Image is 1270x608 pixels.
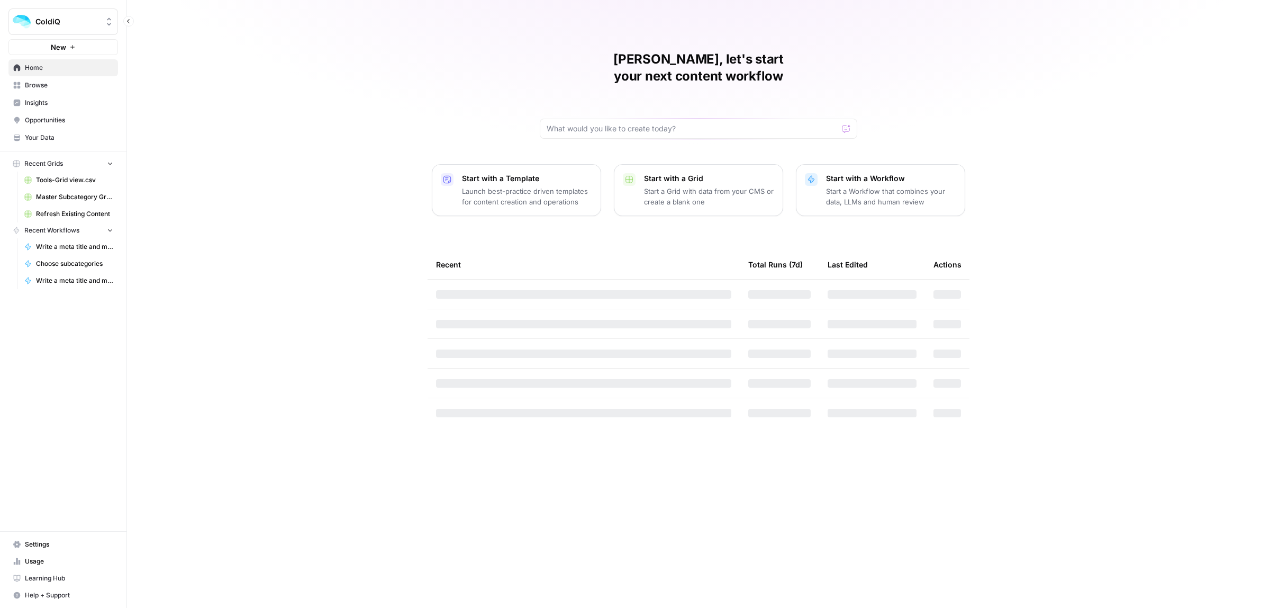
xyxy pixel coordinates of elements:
a: Refresh Existing Content [20,205,118,222]
a: Browse [8,77,118,94]
button: Start with a GridStart a Grid with data from your CMS or create a blank one [614,164,783,216]
div: Last Edited [828,250,868,279]
span: Help + Support [25,591,113,600]
span: Choose subcategories [36,259,113,269]
a: Master Subcategory Grid View (1).csv [20,189,118,205]
button: Recent Grids [8,156,118,172]
span: Write a meta title and meta description for product pages [36,276,113,285]
div: Actions [933,250,961,279]
p: Start a Workflow that combines your data, LLMs and human review [826,186,956,207]
h1: [PERSON_NAME], let's start your next content workflow [540,51,857,85]
span: Master Subcategory Grid View (1).csv [36,192,113,202]
a: Write a meta title and meta description for subcategories [20,238,118,255]
div: Recent [436,250,731,279]
span: Usage [25,557,113,566]
img: ColdiQ Logo [12,12,31,31]
span: New [51,42,66,52]
a: Choose subcategories [20,255,118,272]
span: Write a meta title and meta description for subcategories [36,242,113,252]
a: Home [8,59,118,76]
a: Opportunities [8,112,118,129]
a: Your Data [8,129,118,146]
button: Start with a WorkflowStart a Workflow that combines your data, LLMs and human review [796,164,965,216]
div: Total Runs (7d) [748,250,803,279]
span: Insights [25,98,113,108]
a: Usage [8,553,118,570]
p: Launch best-practice driven templates for content creation and operations [462,186,592,207]
input: What would you like to create today? [547,123,838,134]
span: Recent Grids [24,159,63,168]
span: Settings [25,540,113,549]
a: Tools-Grid view.csv [20,172,118,189]
p: Start with a Template [462,173,592,184]
p: Start with a Workflow [826,173,956,184]
span: Opportunities [25,115,113,125]
span: Refresh Existing Content [36,209,113,219]
p: Start a Grid with data from your CMS or create a blank one [644,186,774,207]
span: Home [25,63,113,73]
button: New [8,39,118,55]
span: Learning Hub [25,574,113,583]
button: Help + Support [8,587,118,604]
a: Settings [8,536,118,553]
button: Start with a TemplateLaunch best-practice driven templates for content creation and operations [432,164,601,216]
button: Recent Workflows [8,222,118,238]
span: Your Data [25,133,113,142]
button: Workspace: ColdiQ [8,8,118,35]
a: Write a meta title and meta description for product pages [20,272,118,289]
span: Tools-Grid view.csv [36,175,113,185]
p: Start with a Grid [644,173,774,184]
a: Learning Hub [8,570,118,587]
span: ColdiQ [35,16,99,27]
span: Recent Workflows [24,226,79,235]
a: Insights [8,94,118,111]
span: Browse [25,81,113,90]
